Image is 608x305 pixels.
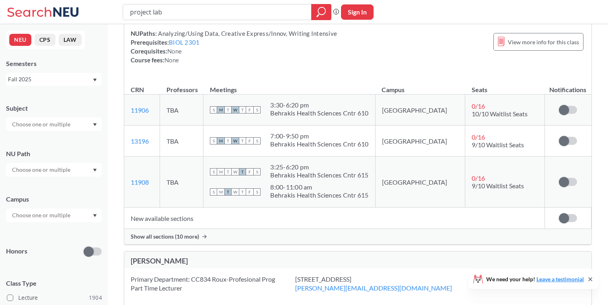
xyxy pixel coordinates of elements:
[35,34,55,46] button: CPS
[6,208,102,222] div: Dropdown arrow
[6,163,102,177] div: Dropdown arrow
[375,95,465,126] td: [GEOGRAPHIC_DATA]
[160,77,203,95] th: Professors
[465,77,544,95] th: Seats
[131,275,295,293] div: Primary Department: CC834 Roux-Profesional Prog Part Time Lecturer
[341,4,374,20] button: Sign In
[8,120,76,129] input: Choose one or multiple
[239,168,246,175] span: T
[232,137,239,144] span: W
[6,279,102,288] span: Class Type
[210,137,217,144] span: S
[131,85,144,94] div: CRN
[131,137,149,145] a: 13196
[270,101,368,109] div: 3:30 - 6:20 pm
[6,104,102,113] div: Subject
[210,188,217,196] span: S
[472,141,524,148] span: 9/10 Waitlist Seats
[270,140,368,148] div: Behrakis Health Sciences Cntr 610
[8,210,76,220] input: Choose one or multiple
[8,165,76,175] input: Choose one or multiple
[131,178,149,186] a: 11908
[7,293,102,303] label: Lecture
[217,188,224,196] span: M
[6,73,102,86] div: Fall 2025Dropdown arrow
[224,137,232,144] span: T
[224,106,232,113] span: T
[375,126,465,157] td: [GEOGRAPHIC_DATA]
[131,106,149,114] a: 11906
[160,95,203,126] td: TBA
[295,284,452,292] a: [PERSON_NAME][EMAIL_ADDRESS][DOMAIN_NAME]
[93,169,97,172] svg: Dropdown arrow
[246,106,253,113] span: F
[253,188,261,196] span: S
[295,275,472,293] div: [STREET_ADDRESS]
[59,34,82,46] button: LAW
[246,137,253,144] span: F
[217,106,224,113] span: M
[270,183,368,191] div: 8:00 - 11:00 am
[270,132,368,140] div: 7:00 - 9:50 pm
[203,77,375,95] th: Meetings
[246,168,253,175] span: F
[160,126,203,157] td: TBA
[508,37,579,47] span: View more info for this class
[224,188,232,196] span: T
[167,47,182,55] span: None
[472,102,485,110] span: 0 / 16
[160,157,203,208] td: TBA
[316,6,326,18] svg: magnifying glass
[253,106,261,113] span: S
[169,39,199,46] a: BIOL 2301
[93,123,97,126] svg: Dropdown arrow
[232,106,239,113] span: W
[89,293,102,302] span: 1904
[544,77,591,95] th: Notifications
[536,276,584,282] a: Leave a testimonial
[6,247,27,256] p: Honors
[270,109,368,117] div: Behrakis Health Sciences Cntr 610
[270,171,368,179] div: Behrakis Health Sciences Cntr 615
[6,149,102,158] div: NU Path
[124,229,592,244] div: Show all sections (10 more)
[270,163,368,171] div: 3:25 - 6:20 pm
[253,137,261,144] span: S
[93,214,97,217] svg: Dropdown arrow
[270,191,368,199] div: Behrakis Health Sciences Cntr 615
[210,168,217,175] span: S
[239,188,246,196] span: T
[472,133,485,141] span: 0 / 16
[375,77,465,95] th: Campus
[124,208,544,229] td: New available sections
[472,110,528,117] span: 10/10 Waitlist Seats
[131,29,337,64] div: NUPaths: Prerequisites: Corequisites: Course fees:
[217,137,224,144] span: M
[246,188,253,196] span: F
[164,56,179,64] span: None
[6,117,102,131] div: Dropdown arrow
[232,188,239,196] span: W
[9,34,31,46] button: NEU
[131,256,358,265] div: [PERSON_NAME]
[232,168,239,175] span: W
[131,233,199,240] span: Show all sections (10 more)
[93,78,97,82] svg: Dropdown arrow
[217,168,224,175] span: M
[472,182,524,190] span: 9/10 Waitlist Seats
[472,174,485,182] span: 0 / 16
[375,157,465,208] td: [GEOGRAPHIC_DATA]
[224,168,232,175] span: T
[239,137,246,144] span: T
[311,4,331,20] div: magnifying glass
[239,106,246,113] span: T
[157,30,337,37] span: Analyzing/Using Data, Creative Express/Innov, Writing Intensive
[210,106,217,113] span: S
[486,276,584,282] span: We need your help!
[8,75,92,84] div: Fall 2025
[253,168,261,175] span: S
[6,195,102,204] div: Campus
[6,59,102,68] div: Semesters
[129,5,306,19] input: Class, professor, course number, "phrase"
